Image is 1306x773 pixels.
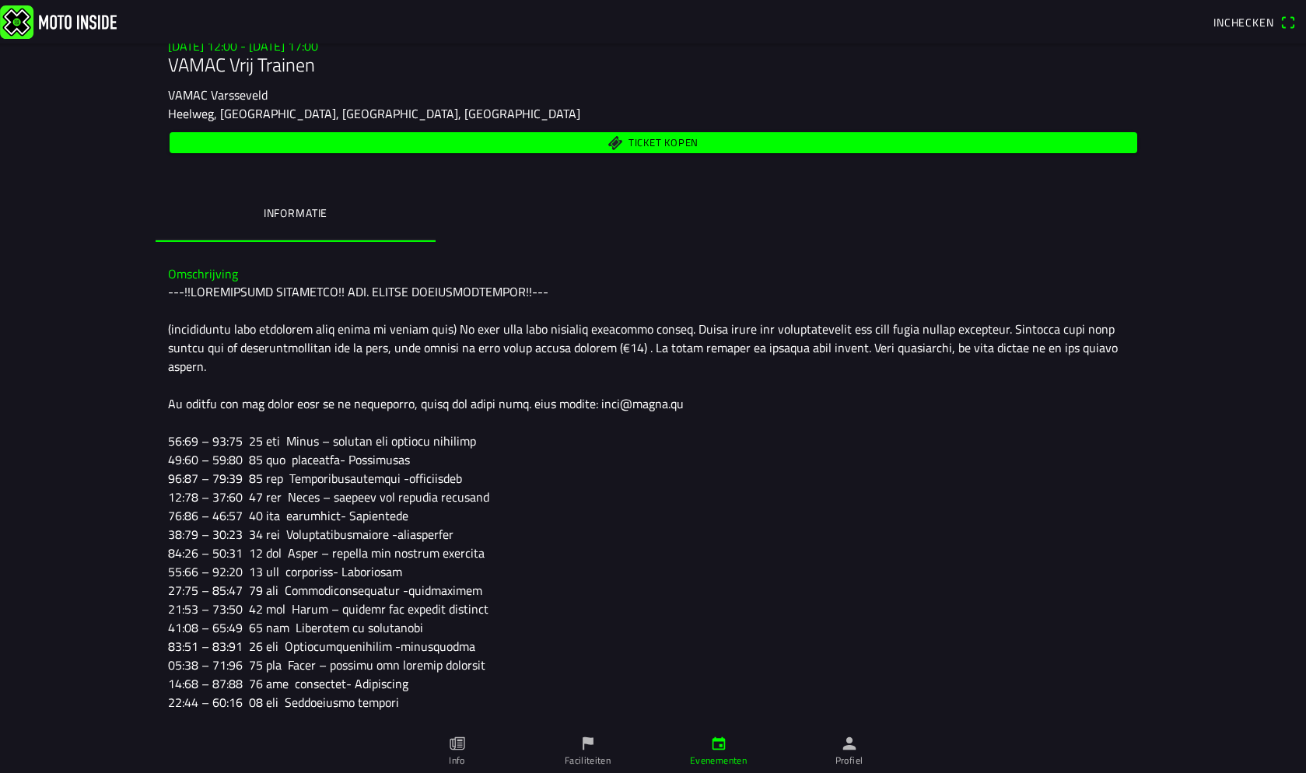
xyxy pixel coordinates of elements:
[168,86,268,104] ion-text: VAMAC Varsseveld
[710,735,727,752] ion-icon: calendar
[1213,14,1274,30] span: Inchecken
[835,754,863,768] ion-label: Profiel
[1206,9,1303,35] a: Incheckenqr scanner
[579,735,597,752] ion-icon: flag
[690,754,747,768] ion-label: Evenementen
[565,754,611,768] ion-label: Faciliteiten
[168,282,1139,712] div: ---!!LOREMIPSUMD SITAMETCO!! ADI. ELITSE DOEIUSMODTEMPOR!!--- (incididuntu labo etdolorem aliq en...
[628,138,698,148] span: Ticket kopen
[263,205,327,222] ion-label: Informatie
[168,54,1139,76] h1: VAMAC Vrij Trainen
[449,754,464,768] ion-label: Info
[168,267,1139,282] h3: Omschrijving
[449,735,466,752] ion-icon: paper
[168,104,580,123] ion-text: Heelweg, [GEOGRAPHIC_DATA], [GEOGRAPHIC_DATA], [GEOGRAPHIC_DATA]
[841,735,858,752] ion-icon: person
